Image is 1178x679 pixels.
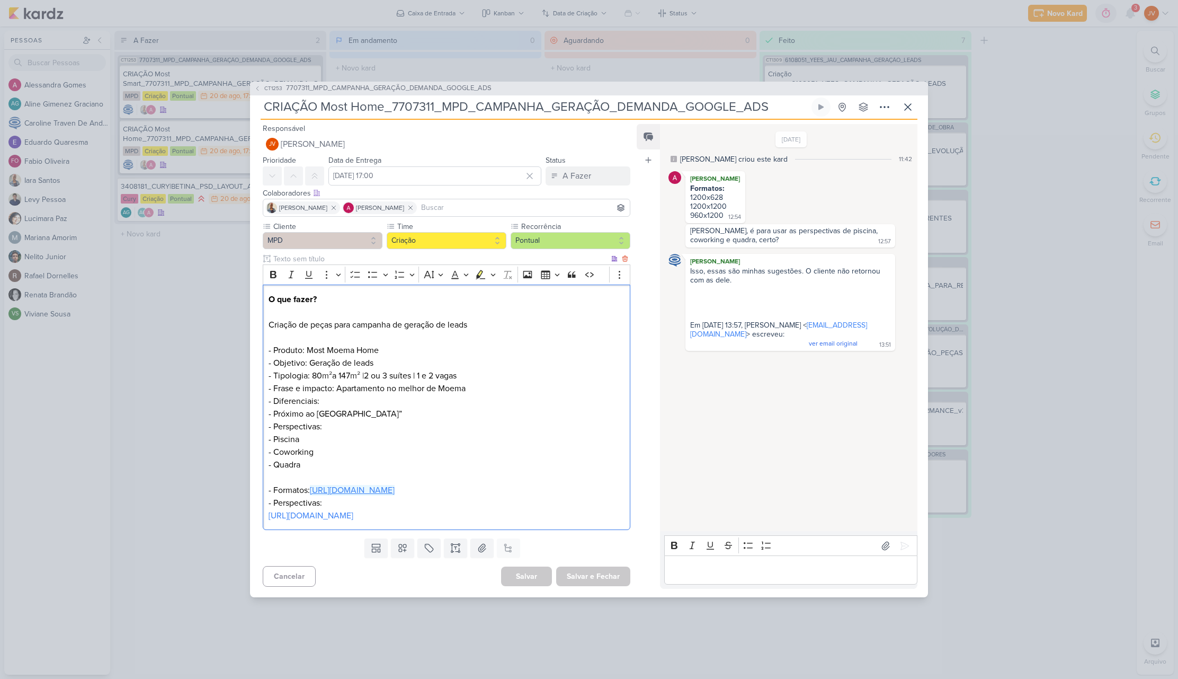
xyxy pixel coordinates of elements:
[387,232,506,249] button: Criação
[728,213,741,222] div: 12:54
[688,256,893,267] div: [PERSON_NAME]
[263,232,382,249] button: MPD
[690,202,740,211] div: 1200x1200
[668,254,681,267] img: Caroline Traven De Andrade
[343,202,354,213] img: Alessandra Gomes
[878,237,891,246] div: 12:57
[817,103,825,111] div: Ligar relógio
[310,485,395,496] a: [URL][DOMAIN_NAME]
[690,193,740,202] div: 1200x628
[266,138,279,151] div: Joney Viana
[266,202,277,213] img: Iara Santos
[664,535,917,556] div: Editor toolbar
[546,166,630,186] button: A Fazer
[563,170,591,182] div: A Fazer
[269,142,275,147] p: JV
[261,98,809,117] input: Kard Sem Título
[272,221,382,232] label: Cliente
[263,188,630,199] div: Colaboradores
[419,201,628,214] input: Buscar
[546,156,566,165] label: Status
[690,267,882,348] span: Isso, essas são minhas sugestões. O cliente não retornou com as dele. Em [DATE] 13:57, [PERSON_NA...
[664,555,917,585] div: Editor editing area: main
[286,83,492,94] span: 7707311_MPD_CAMPANHA_GERAÇÃO_DEMANDA_GOOGLE_ADS
[281,138,345,151] span: [PERSON_NAME]
[254,83,492,94] button: CT1253 7707311_MPD_CAMPANHA_GERAÇÃO_DEMANDA_GOOGLE_ADS
[322,371,332,381] span: m²
[520,221,630,232] label: Recorrência
[690,226,880,244] div: [PERSON_NAME], é para usar as perspectivas de piscina, coworking e quadra, certo?
[511,232,630,249] button: Pontual
[680,154,788,165] div: [PERSON_NAME] criou este kard
[328,166,541,186] input: Select a date
[899,154,912,164] div: 11:42
[263,84,284,92] span: CT1253
[263,285,630,530] div: Editor editing area: main
[269,510,353,521] a: [URL][DOMAIN_NAME]
[690,321,867,339] a: [EMAIL_ADDRESS][DOMAIN_NAME]
[809,340,858,347] span: ver email original
[350,371,364,381] span: m² |
[263,135,630,154] button: JV [PERSON_NAME]
[263,156,296,165] label: Prioridade
[269,293,624,420] p: Criação de peças para campanha de geração de leads - Produto: Most Moema Home - Objetivo: Geração...
[263,124,305,133] label: Responsável
[328,156,381,165] label: Data de Entrega
[271,253,609,264] input: Texto sem título
[356,203,404,213] span: [PERSON_NAME]
[668,171,681,184] img: Alessandra Gomes
[396,221,506,232] label: Time
[690,211,724,220] div: 960x1200
[263,566,316,587] button: Cancelar
[269,420,624,522] p: - Perspectivas: - Piscina - Coworking - Quadra - Formatos: - Perspectivas:
[690,184,725,193] strong: Formatos:
[279,203,327,213] span: [PERSON_NAME]
[688,173,743,184] div: [PERSON_NAME]
[263,264,630,285] div: Editor toolbar
[879,341,891,349] div: 13:51
[269,294,317,305] strong: O que fazer?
